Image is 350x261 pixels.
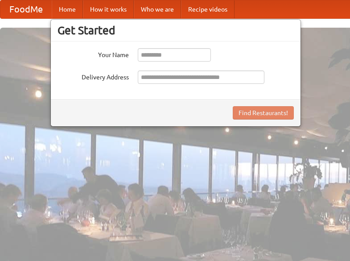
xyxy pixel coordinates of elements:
[58,24,294,37] h3: Get Started
[181,0,235,18] a: Recipe videos
[233,106,294,120] button: Find Restaurants!
[58,48,129,59] label: Your Name
[134,0,181,18] a: Who we are
[52,0,83,18] a: Home
[83,0,134,18] a: How it works
[0,0,52,18] a: FoodMe
[58,70,129,82] label: Delivery Address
